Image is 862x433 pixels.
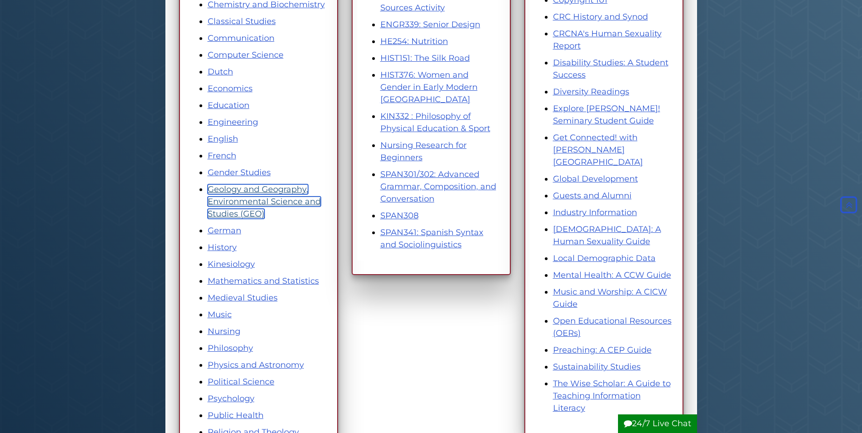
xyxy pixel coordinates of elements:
[553,270,671,280] a: Mental Health: A CCW Guide
[208,16,276,26] a: Classical Studies
[380,111,490,133] a: KIN332 : Philosophy of Physical Education & Sport
[618,414,697,433] button: 24/7 Live Chat
[553,58,668,80] a: Disability Studies: A Student Success
[208,117,258,127] a: Engineering
[380,53,470,63] a: HIST151: The Silk Road
[208,343,253,353] a: Philosophy
[553,29,662,51] a: CRCNA's Human Sexuality Report
[553,224,661,246] a: [DEMOGRAPHIC_DATA]: A Human Sexuality Guide
[553,133,643,167] a: Get Connected! with [PERSON_NAME][GEOGRAPHIC_DATA]
[553,362,641,372] a: Sustainability Studies
[208,259,255,269] a: Kinesiology
[553,12,648,22] a: CRC History and Synod
[553,379,671,413] a: The Wise Scholar: A Guide to Teaching Information Literacy
[553,345,652,355] a: Preaching: A CEP Guide
[380,70,478,104] a: HIST376: Women and Gender in Early Modern [GEOGRAPHIC_DATA]
[380,140,467,162] a: Nursing Research for Beginners
[208,50,284,60] a: Computer Science
[380,169,496,204] a: SPAN301/302: Advanced Grammar, Composition, and Conversation
[208,377,274,387] a: Political Science
[208,84,253,93] a: Economics
[553,191,632,201] a: Guests and Alumni
[553,174,638,184] a: Global Development
[208,151,236,161] a: French
[208,242,237,252] a: History
[208,167,271,177] a: Gender Studies
[553,287,667,309] a: Music and Worship: A CICW Guide
[208,226,241,236] a: German
[208,67,233,77] a: Dutch
[553,103,660,126] a: Explore [PERSON_NAME]! Seminary Student Guide
[380,227,483,250] a: SPAN341: Spanish Syntax and Sociolinguistics
[553,207,637,217] a: Industry Information
[208,276,319,286] a: Mathematics and Statistics
[208,184,321,219] a: Geology and Geography, Environmental Science and Studies (GEO)
[208,394,254,403] a: Psychology
[838,200,860,210] a: Back to Top
[553,253,656,263] a: Local Demographic Data
[553,87,629,97] a: Diversity Readings
[380,20,480,30] a: ENGR339: Senior Design
[208,134,238,144] a: English
[208,326,240,336] a: Nursing
[380,211,419,221] a: SPAN308
[208,360,304,370] a: Physics and Astronomy
[553,316,672,338] a: Open Educational Resources (OERs)
[208,310,232,320] a: Music
[208,33,274,43] a: Communication
[208,410,264,420] a: Public Health
[208,100,249,110] a: Education
[208,293,278,303] a: Medieval Studies
[380,36,448,46] a: HE254: Nutrition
